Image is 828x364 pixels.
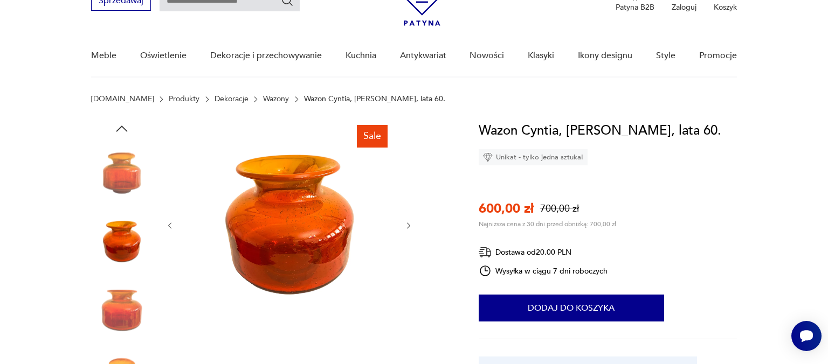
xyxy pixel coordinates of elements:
img: Zdjęcie produktu Wazon Cyntia, Z. Horbowy, lata 60. [91,142,153,204]
a: [DOMAIN_NAME] [91,95,154,103]
a: Wazony [263,95,289,103]
p: Koszyk [714,2,737,12]
a: Klasyki [528,35,554,76]
img: Zdjęcie produktu Wazon Cyntia, Z. Horbowy, lata 60. [185,121,394,328]
h1: Wazon Cyntia, [PERSON_NAME], lata 60. [479,121,721,141]
button: Dodaj do koszyka [479,295,664,321]
a: Dekoracje [215,95,249,103]
div: Sale [357,125,388,148]
div: Wysyłka w ciągu 7 dni roboczych [479,264,608,277]
img: Ikona diamentu [483,152,493,162]
a: Kuchnia [346,35,376,76]
a: Style [656,35,675,76]
a: Promocje [699,35,737,76]
a: Nowości [470,35,504,76]
div: Dostawa od 20,00 PLN [479,246,608,259]
iframe: Smartsupp widget button [791,321,822,351]
div: Unikat - tylko jedna sztuka! [479,149,588,165]
img: Ikona dostawy [479,246,492,259]
p: 600,00 zł [479,200,534,218]
p: 700,00 zł [540,202,579,215]
p: Zaloguj [672,2,696,12]
a: Antykwariat [400,35,446,76]
a: Oświetlenie [140,35,187,76]
img: Zdjęcie produktu Wazon Cyntia, Z. Horbowy, lata 60. [91,279,153,341]
img: Zdjęcie produktu Wazon Cyntia, Z. Horbowy, lata 60. [91,211,153,272]
p: Patyna B2B [616,2,654,12]
p: Wazon Cyntia, [PERSON_NAME], lata 60. [304,95,445,103]
p: Najniższa cena z 30 dni przed obniżką: 700,00 zł [479,220,616,228]
a: Produkty [169,95,199,103]
a: Ikony designu [578,35,632,76]
a: Dekoracje i przechowywanie [210,35,322,76]
a: Meble [91,35,116,76]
